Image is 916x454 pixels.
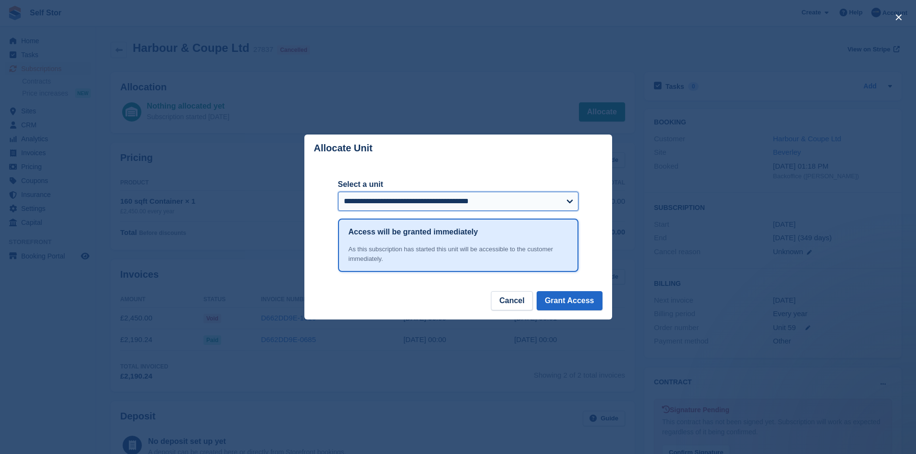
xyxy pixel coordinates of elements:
[349,226,478,238] h1: Access will be granted immediately
[314,143,373,154] p: Allocate Unit
[891,10,906,25] button: close
[491,291,532,310] button: Cancel
[537,291,602,310] button: Grant Access
[338,179,578,190] label: Select a unit
[349,245,568,263] div: As this subscription has started this unit will be accessible to the customer immediately.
